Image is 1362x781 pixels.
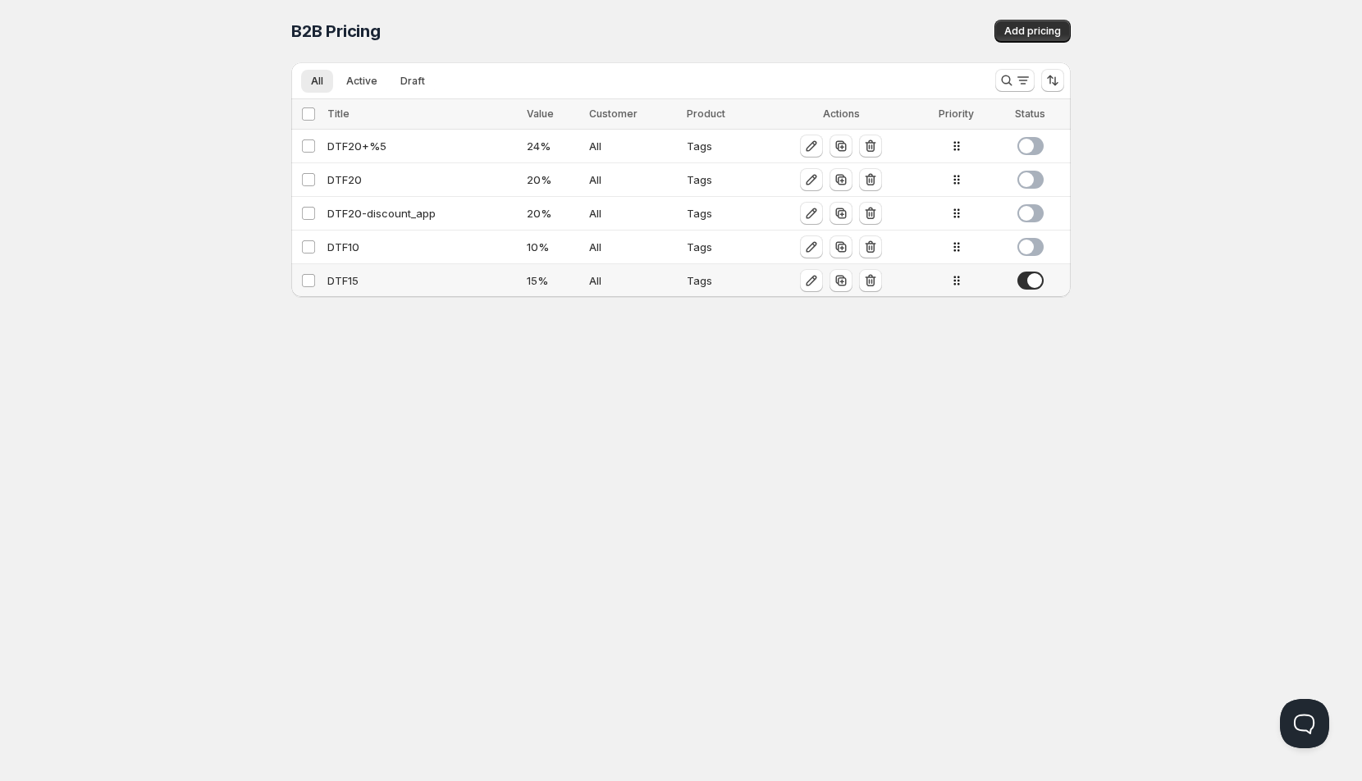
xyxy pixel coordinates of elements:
[589,138,678,154] div: All
[687,239,758,255] div: Tags
[1004,25,1061,38] span: Add pricing
[527,171,579,188] div: 20 %
[687,171,758,188] div: Tags
[527,239,579,255] div: 10 %
[1041,69,1064,92] button: Sort the results
[589,107,638,120] span: Customer
[823,107,860,120] span: Actions
[327,171,517,188] div: DTF20
[527,272,579,289] div: 15 %
[327,205,517,222] div: DTF20-discount_app
[327,239,517,255] div: DTF10
[589,171,678,188] div: All
[327,272,517,289] div: DTF15
[687,138,758,154] div: Tags
[527,138,579,154] div: 24 %
[939,107,974,120] span: Priority
[400,75,425,88] span: Draft
[589,205,678,222] div: All
[1015,107,1045,120] span: Status
[327,138,517,154] div: DTF20+%5
[1280,699,1329,748] iframe: Help Scout Beacon - Open
[327,107,350,120] span: Title
[994,20,1071,43] button: Add pricing
[589,239,678,255] div: All
[687,205,758,222] div: Tags
[687,272,758,289] div: Tags
[527,205,579,222] div: 20 %
[527,107,554,120] span: Value
[311,75,323,88] span: All
[687,107,725,120] span: Product
[346,75,377,88] span: Active
[589,272,678,289] div: All
[995,69,1035,92] button: Search and filter results
[291,21,381,41] span: B2B Pricing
